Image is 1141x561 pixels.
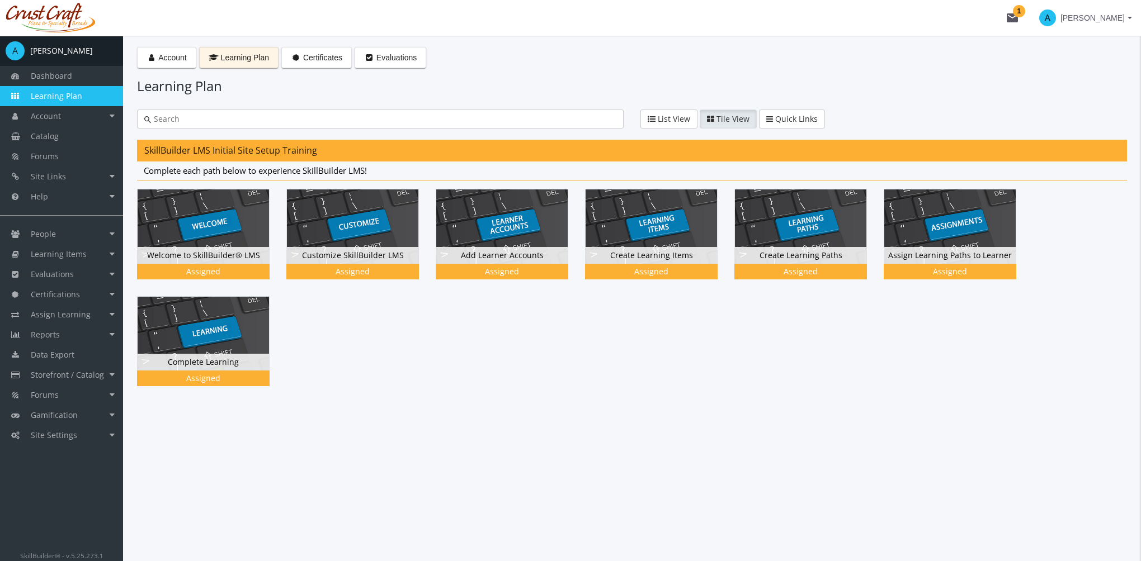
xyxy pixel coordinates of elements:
div: Assigned [886,266,1014,277]
div: Create Learning Items [585,189,734,296]
span: Evaluations [31,269,74,279]
span: Account [31,111,61,121]
div: [PERSON_NAME] [30,45,93,56]
i: Certificates [291,54,301,61]
span: Forums [31,151,59,161]
span: Certifications [31,289,80,299]
div: Assigned [587,266,715,277]
span: Certificates [303,53,342,62]
i: Learning Plan [209,54,219,61]
span: Learning Plan [31,91,82,101]
button: Certificates [281,47,352,68]
button: Account [137,47,196,68]
div: Customize SkillBuilder LMS [287,247,418,264]
i: Evaluations [364,54,374,61]
span: Site Settings [31,430,77,440]
span: Account [158,53,187,62]
span: Evaluations [376,53,417,62]
div: Welcome to SkillBuilder® LMS [138,247,269,264]
div: Add Learner Accounts [436,189,585,296]
span: Gamification [31,410,78,420]
div: Complete Learning [138,354,269,370]
span: Learning Items [31,249,87,259]
div: Create Learning Paths [735,247,866,264]
span: SkillBuilder LMS Initial Site Setup Training [144,144,317,156]
span: A [6,41,25,60]
div: Assign Learning Paths to Learner [884,189,1033,296]
div: Add Learner Accounts [436,247,568,264]
span: Data Export [31,349,74,360]
small: SkillBuilder® - v.5.25.273.1 [20,551,103,560]
span: List View [658,113,690,124]
span: Reports [31,329,60,340]
span: People [31,229,56,239]
i: Account [147,54,157,61]
span: Assign Learning [31,309,91,320]
span: Tile View [716,113,749,124]
span: Forums [31,389,59,400]
div: Assigned [289,266,417,277]
div: Assigned [139,373,267,384]
span: Site Links [31,171,66,182]
h1: Learning Plan [137,77,1127,96]
button: Evaluations [355,47,426,68]
span: A [1039,9,1056,26]
span: Learning Plan [221,53,269,62]
div: Create Learning Paths [734,189,884,296]
span: Quick Links [775,113,818,124]
mat-icon: mail [1006,11,1019,25]
span: Help [31,191,48,202]
span: Complete each path below to experience SkillBuilder LMS! [144,165,367,176]
div: Welcome to SkillBuilder® LMS [137,189,286,296]
div: Customize SkillBuilder LMS [286,189,436,296]
span: Storefront / Catalog [31,369,104,380]
span: Dashboard [31,70,72,81]
span: [PERSON_NAME] [1060,8,1125,28]
input: Search [151,113,616,125]
div: Assigned [139,266,267,277]
div: Assigned [438,266,566,277]
div: Create Learning Items [586,247,717,264]
div: Assign Learning Paths to Learner [884,247,1016,264]
span: Catalog [31,131,59,141]
div: Complete Learning [137,296,286,403]
div: Assigned [737,266,865,277]
button: Learning Plan [199,47,279,68]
